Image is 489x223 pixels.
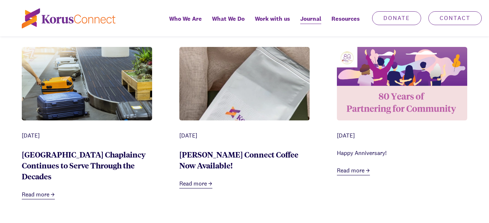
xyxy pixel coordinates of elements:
div: Happy Anniversary! [337,149,467,158]
div: [DATE] [179,131,310,140]
span: Work with us [255,13,290,24]
a: Read more [179,179,212,188]
span: Journal [300,13,321,24]
span: What We Do [212,13,245,24]
a: [PERSON_NAME] Connect Coffee Now Available! [179,149,298,170]
a: Donate [372,11,421,25]
a: Read more [337,166,370,175]
span: Who We Are [169,13,202,24]
div: [DATE] [337,131,467,140]
a: Journal [295,10,326,36]
a: What We Do [207,10,250,36]
a: Work with us [250,10,295,36]
a: Contact [428,11,482,25]
img: 97b792b3-de50-44a6-b980-08c720c16376_airport%2B%252843%2529.png [22,47,152,120]
div: Resources [326,10,365,36]
a: [GEOGRAPHIC_DATA] Chaplaincy Continues to Serve Through the Decades [22,149,146,181]
img: korus-connect%2Fc5177985-88d5-491d-9cd7-4a1febad1357_logo.svg [22,8,115,28]
img: Bag of Korus Connect Coffee [179,47,310,196]
img: Z-IrPHdAxsiBv2Ws_websiteheaderwithlogo80th.png [337,47,467,120]
div: [DATE] [22,131,152,140]
a: Who We Are [164,10,207,36]
a: Read more [22,190,55,199]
